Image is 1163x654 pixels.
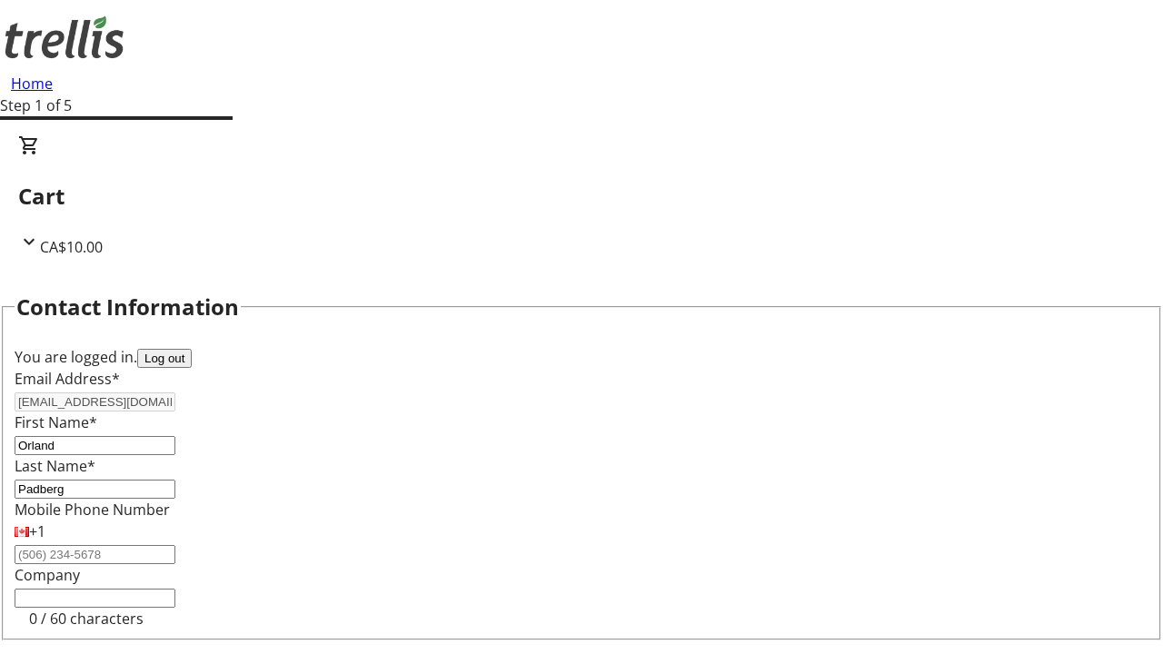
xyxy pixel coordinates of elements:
[18,180,1145,213] h2: Cart
[29,609,144,629] tr-character-limit: 0 / 60 characters
[15,412,97,432] label: First Name*
[15,346,1148,368] div: You are logged in.
[15,565,80,585] label: Company
[15,545,175,564] input: (506) 234-5678
[15,500,170,520] label: Mobile Phone Number
[137,349,192,368] button: Log out
[15,456,95,476] label: Last Name*
[15,369,120,389] label: Email Address*
[40,237,103,257] span: CA$10.00
[16,291,239,323] h2: Contact Information
[18,134,1145,258] div: CartCA$10.00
